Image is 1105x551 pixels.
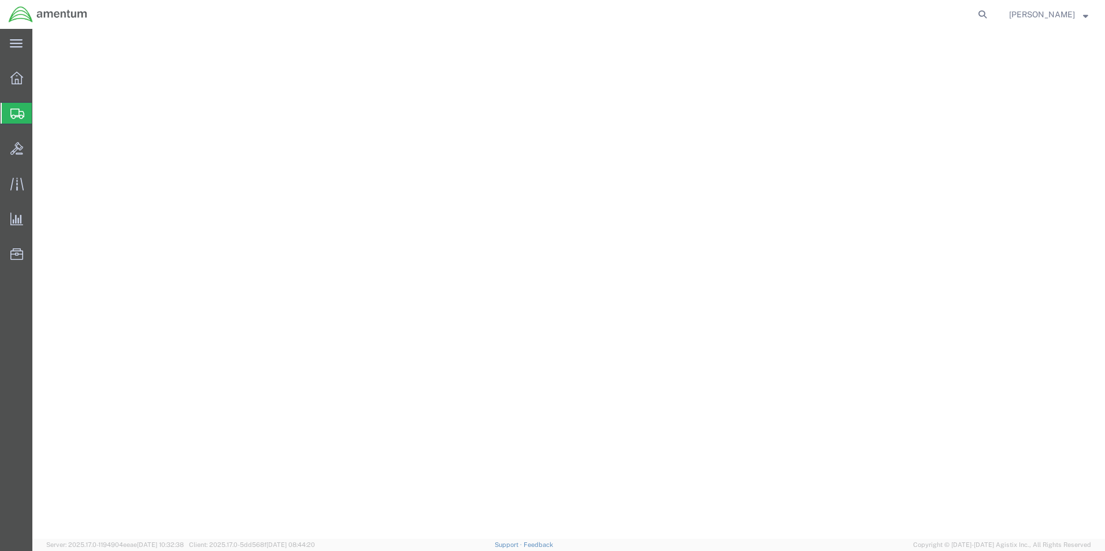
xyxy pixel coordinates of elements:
span: ALISON GODOY [1009,8,1075,21]
span: [DATE] 10:32:38 [137,541,184,548]
span: [DATE] 08:44:20 [266,541,315,548]
a: Support [495,541,524,548]
span: Copyright © [DATE]-[DATE] Agistix Inc., All Rights Reserved [913,540,1091,550]
span: Server: 2025.17.0-1194904eeae [46,541,184,548]
iframe: FS Legacy Container [32,29,1105,539]
button: [PERSON_NAME] [1008,8,1089,21]
a: Feedback [524,541,553,548]
span: Client: 2025.17.0-5dd568f [189,541,315,548]
img: logo [8,6,88,23]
